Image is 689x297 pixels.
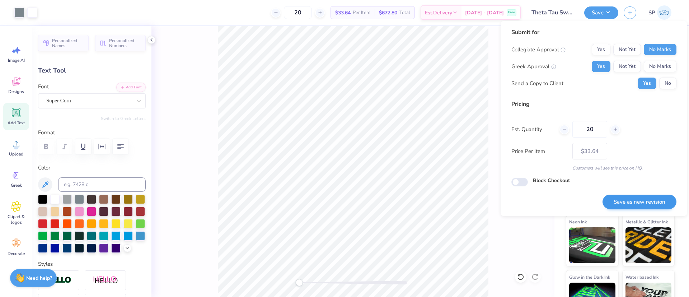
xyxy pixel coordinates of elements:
span: [DATE] - [DATE] [465,9,504,17]
span: Clipart & logos [4,214,28,225]
button: No Marks [644,44,676,55]
label: Price Per Item [511,147,567,156]
label: Font [38,83,49,91]
strong: Need help? [26,275,52,282]
span: Free [508,10,515,15]
button: Personalized Names [38,35,89,51]
input: – – [284,6,312,19]
button: Yes [592,61,610,72]
span: Add Text [8,120,25,126]
label: Block Checkout [533,177,570,184]
span: $672.80 [379,9,397,17]
div: Text Tool [38,66,146,75]
button: Personalized Numbers [95,35,146,51]
span: Greek [11,182,22,188]
span: Metallic & Glitter Ink [625,218,668,226]
button: Not Yet [613,61,641,72]
div: Collegiate Approval [511,46,566,54]
label: Color [38,164,146,172]
div: Send a Copy to Client [511,79,563,88]
button: Switch to Greek Letters [101,116,146,121]
button: Yes [592,44,610,55]
img: Stroke [46,276,71,284]
div: Submit for [511,28,676,37]
button: Save as new revision [603,195,676,209]
button: Not Yet [613,44,641,55]
label: Styles [38,260,53,268]
img: Metallic & Glitter Ink [625,227,672,263]
label: Format [38,129,146,137]
span: Personalized Numbers [109,38,141,48]
input: e.g. 7428 c [58,177,146,192]
input: – – [572,121,607,138]
span: Personalized Names [52,38,84,48]
span: SP [648,9,655,17]
label: Est. Quantity [511,125,554,134]
img: Neon Ink [569,227,615,263]
span: Upload [9,151,23,157]
span: Designs [8,89,24,94]
span: Water based Ink [625,273,658,281]
div: Accessibility label [296,279,303,286]
button: No Marks [644,61,676,72]
span: Per Item [353,9,370,17]
div: Greek Approval [511,62,556,71]
button: Add Font [116,83,146,92]
div: Pricing [511,100,676,108]
span: Image AI [8,57,25,63]
span: $33.64 [335,9,351,17]
button: Yes [638,78,656,89]
span: Neon Ink [569,218,587,226]
span: Total [399,9,410,17]
span: Glow in the Dark Ink [569,273,610,281]
span: Decorate [8,251,25,256]
button: No [659,78,676,89]
span: Est. Delivery [425,9,452,17]
button: Save [584,6,618,19]
div: Customers will see this price on HQ. [511,165,676,171]
img: Shadow [93,276,118,285]
input: Untitled Design [526,5,579,20]
a: SP [645,5,675,20]
img: Shreyas Prashanth [657,5,671,20]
